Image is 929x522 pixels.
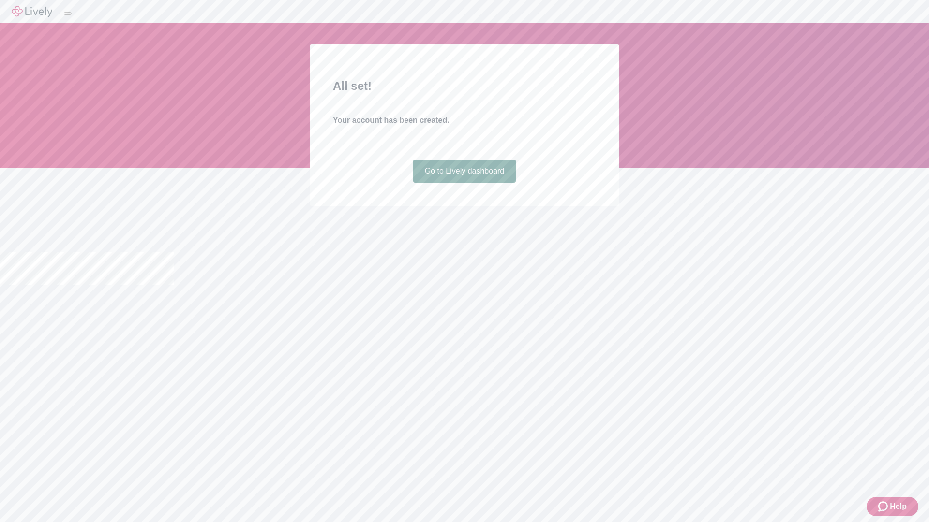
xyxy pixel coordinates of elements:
[64,12,72,15] button: Log out
[333,77,596,95] h2: All set!
[333,115,596,126] h4: Your account has been created.
[867,497,918,516] button: Zendesk support iconHelp
[413,159,516,183] a: Go to Lively dashboard
[878,501,890,512] svg: Zendesk support icon
[12,6,52,17] img: Lively
[890,501,907,512] span: Help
